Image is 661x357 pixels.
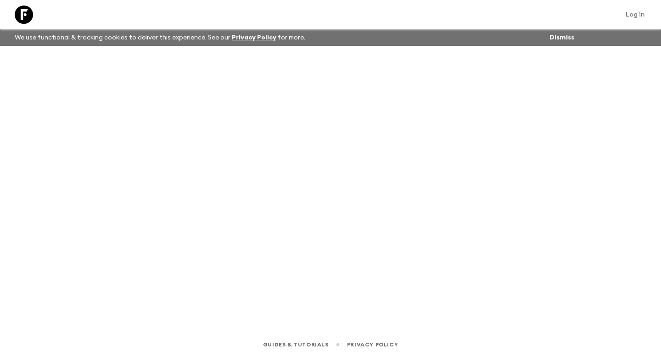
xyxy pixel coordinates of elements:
a: Guides & Tutorials [263,340,329,350]
a: Privacy Policy [347,340,398,350]
a: Log in [621,8,650,21]
p: We use functional & tracking cookies to deliver this experience. See our for more. [11,29,309,46]
button: Dismiss [547,31,577,44]
a: Privacy Policy [232,34,276,41]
